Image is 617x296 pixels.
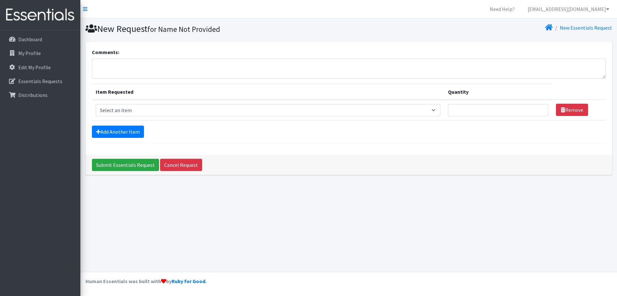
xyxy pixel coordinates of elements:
a: Dashboard [3,33,78,46]
img: HumanEssentials [3,4,78,26]
small: for Name Not Provided [148,24,220,34]
input: Submit Essentials Request [92,159,159,171]
p: Dashboard [18,36,42,43]
a: Distributions [3,89,78,101]
strong: Human Essentials was built with by . [85,278,207,284]
a: Add Another Item [92,126,144,138]
a: Need Help? [485,3,520,15]
a: My Profile [3,47,78,60]
p: Essentials Requests [18,78,62,84]
a: Essentials Requests [3,75,78,88]
p: Distributions [18,92,48,98]
a: Ruby for Good [172,278,205,284]
a: Remove [556,104,588,116]
a: Cancel Request [160,159,202,171]
h1: New Request [85,23,346,34]
label: Comments: [92,48,119,56]
p: My Profile [18,50,41,56]
a: [EMAIL_ADDRESS][DOMAIN_NAME] [523,3,614,15]
p: Edit My Profile [18,64,51,71]
a: New Essentials Request [560,24,612,31]
a: Edit My Profile [3,61,78,74]
th: Quantity [444,84,552,100]
th: Item Requested [92,84,444,100]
